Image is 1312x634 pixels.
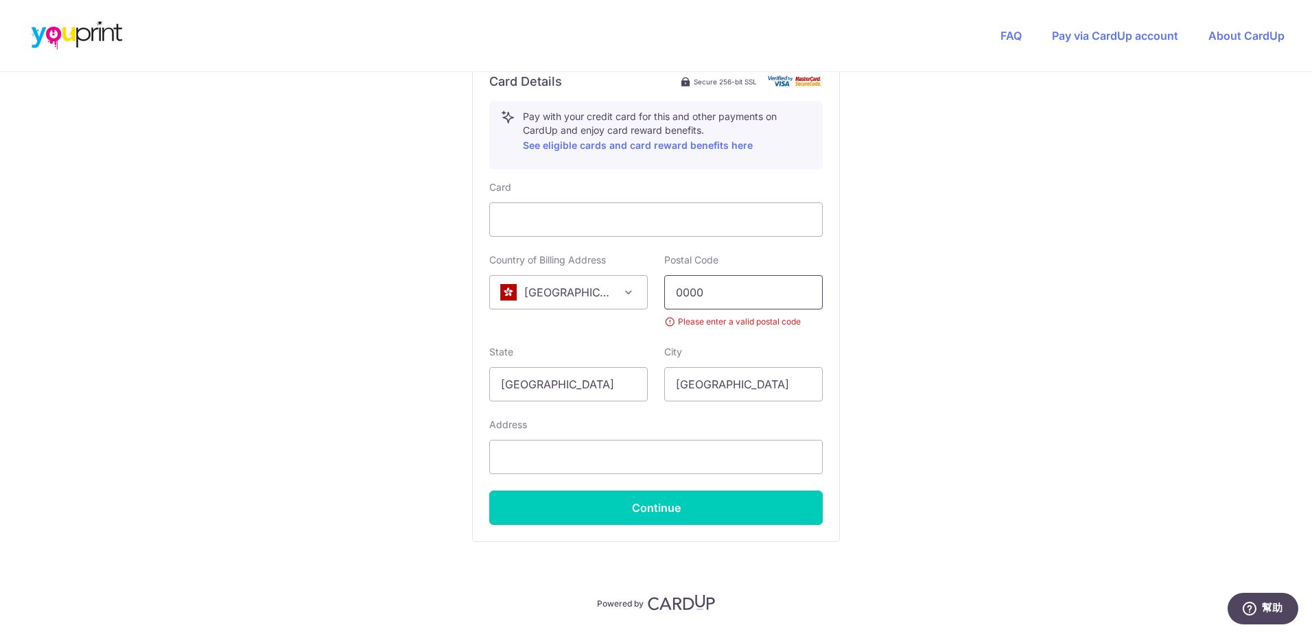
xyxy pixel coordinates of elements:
[489,253,606,267] label: Country of Billing Address
[1000,29,1022,43] a: FAQ
[490,276,647,309] span: Hong Kong
[489,73,562,90] h6: Card Details
[523,139,753,151] a: See eligible cards and card reward benefits here
[664,315,823,329] small: Please enter a valid postal code
[489,418,527,432] label: Address
[1208,29,1285,43] a: About CardUp
[694,76,757,87] span: Secure 256-bit SSL
[648,594,715,611] img: CardUp
[1052,29,1178,43] a: Pay via CardUp account
[501,211,811,228] iframe: Secure card payment input frame
[489,491,823,525] button: Continue
[489,275,648,309] span: Hong Kong
[489,180,511,194] label: Card
[664,275,823,309] input: Example 123456
[1227,593,1298,627] iframe: 開啟您可用於找到更多資訊的 Widget
[489,345,513,359] label: State
[664,345,682,359] label: City
[768,75,823,87] img: card secure
[664,253,718,267] label: Postal Code
[523,110,811,154] p: Pay with your credit card for this and other payments on CardUp and enjoy card reward benefits.
[597,596,644,609] p: Powered by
